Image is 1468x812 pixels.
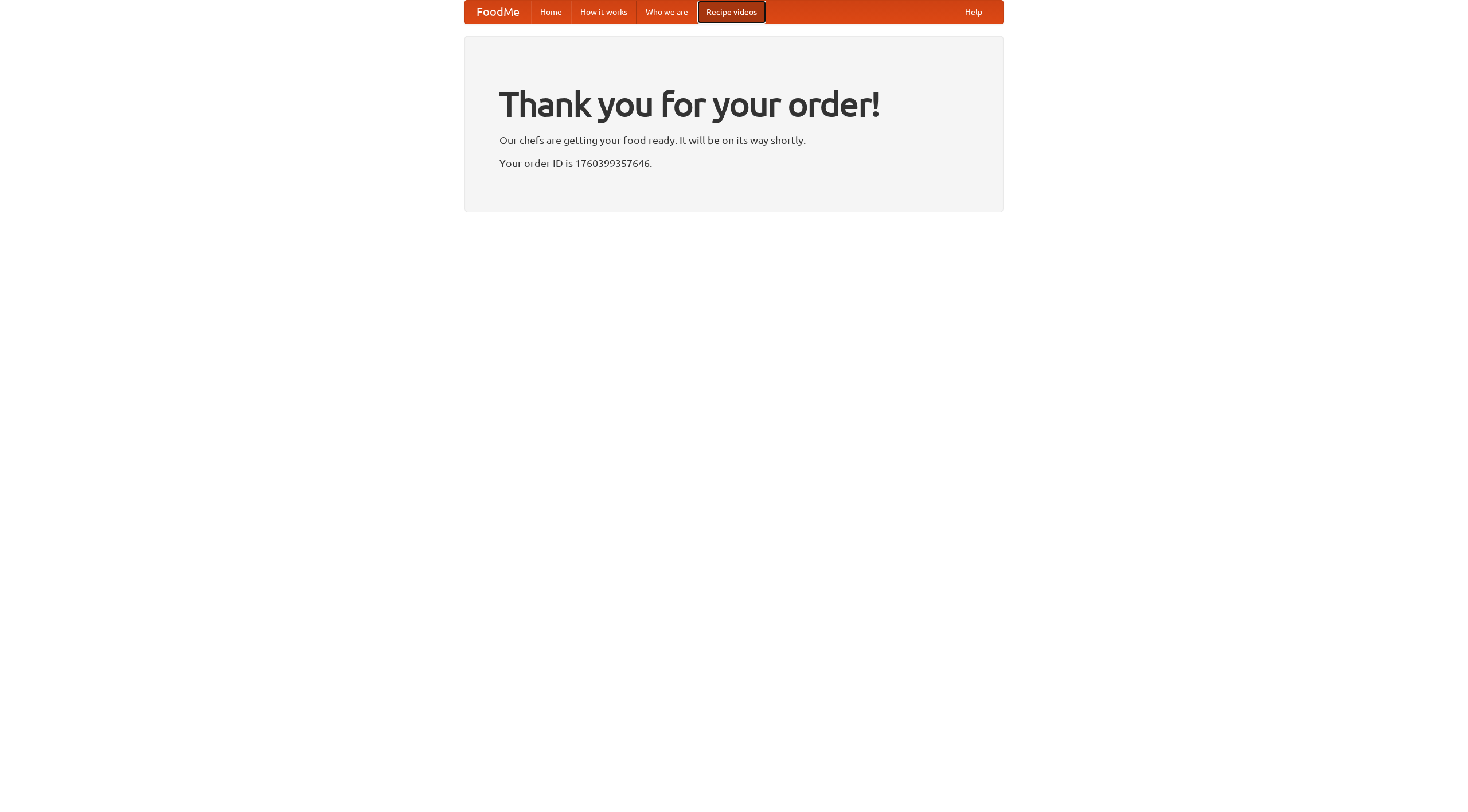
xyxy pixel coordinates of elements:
a: Home [531,1,571,24]
a: FoodMe [465,1,531,24]
p: Our chefs are getting your food ready. It will be on its way shortly. [499,131,969,149]
a: How it works [571,1,637,24]
p: Your order ID is 1760399357646. [499,154,969,172]
a: Who we are [637,1,697,24]
a: Recipe videos [697,1,766,24]
h1: Thank you for your order! [499,76,969,131]
a: Help [956,1,991,24]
